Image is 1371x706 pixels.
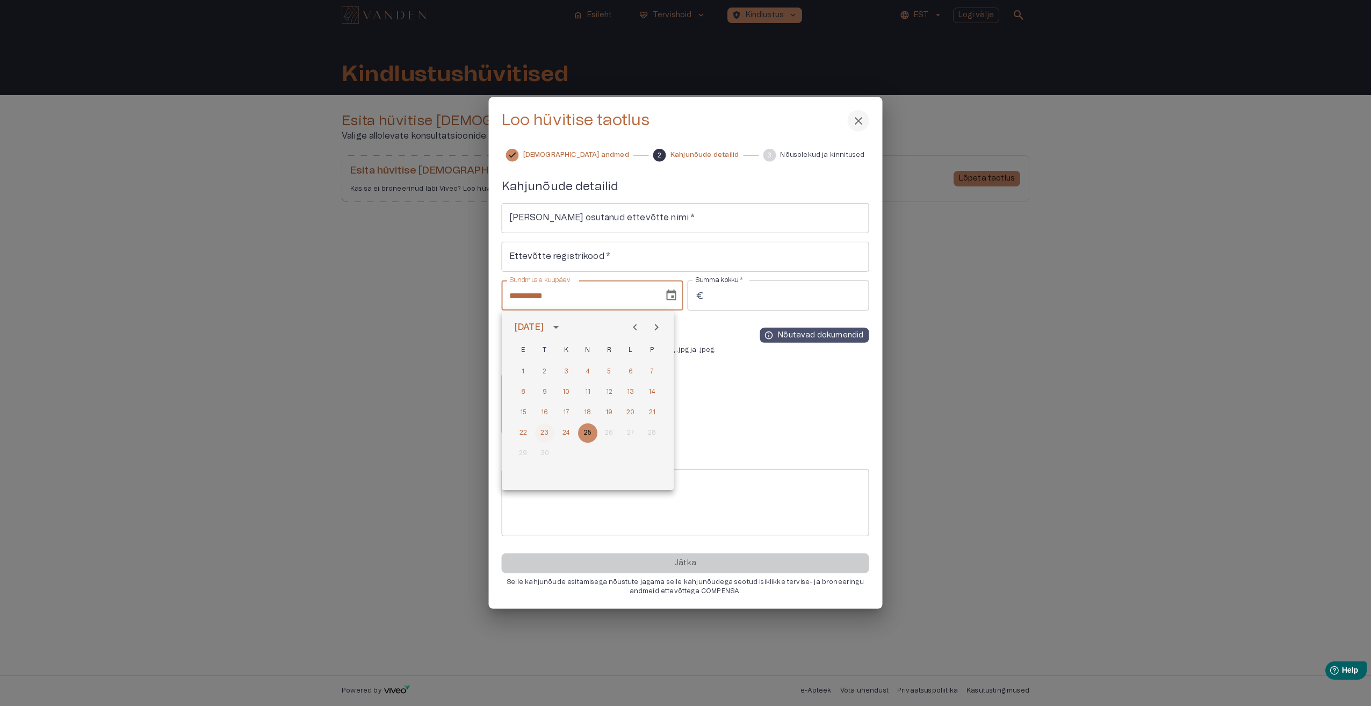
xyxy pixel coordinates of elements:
[502,111,650,130] h3: Loo hüvitise taotlus
[643,383,662,402] button: 14
[523,150,629,160] span: [DEMOGRAPHIC_DATA] andmed
[578,383,597,402] button: 11
[578,362,597,381] button: 4
[658,152,661,159] text: 2
[760,328,869,343] button: infoNõutavad dokumendid
[557,362,576,381] button: 3
[621,340,640,361] span: laupäev
[600,340,619,361] span: reede
[600,383,619,402] button: 12
[535,340,554,361] span: teisipäev
[535,383,554,402] button: 9
[695,291,705,300] span: euro_symbol
[578,423,597,443] button: 25
[643,403,662,422] button: 21
[661,285,682,306] button: Choose date, selected date is 25. sept 2025
[643,340,662,361] span: pühapäev
[600,362,619,381] button: 5
[557,340,576,361] span: kolmapäev
[670,150,739,160] span: Kahjunõude detailid
[767,152,771,159] text: 3
[621,383,640,402] button: 13
[502,179,869,194] h5: Kahjunõude detailid
[778,330,863,341] p: Nõutavad dokumendid
[547,318,565,336] button: calendar view is open, switch to year view
[578,403,597,422] button: 18
[514,403,533,422] button: 15
[535,403,554,422] button: 16
[514,423,533,443] button: 22
[780,150,864,160] span: Nõusolekud ja kinnitused
[515,321,544,334] div: [DATE]
[624,316,646,338] button: Previous month
[535,423,554,443] button: 23
[1287,657,1371,687] iframe: Help widget launcher
[578,340,597,361] span: neljapäev
[502,578,869,596] p: Selle kahjunõude esitamisega nõustute jagama selle kahjunõudega seotud isiklikke tervise- ja bron...
[535,362,554,381] button: 2
[643,362,662,381] button: 7
[514,383,533,402] button: 8
[600,403,619,422] button: 19
[852,114,865,127] span: close
[514,362,533,381] button: 1
[509,276,571,285] label: Sündmuse kuupäev
[695,276,743,285] label: Summa kokku
[848,110,869,132] button: sulge menüü
[764,330,774,340] span: info
[557,423,576,443] button: 24
[621,362,640,381] button: 6
[557,383,576,402] button: 10
[502,453,869,469] h5: Lisainformatsioon
[557,403,576,422] button: 17
[514,340,533,361] span: esmaspäev
[621,403,640,422] button: 20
